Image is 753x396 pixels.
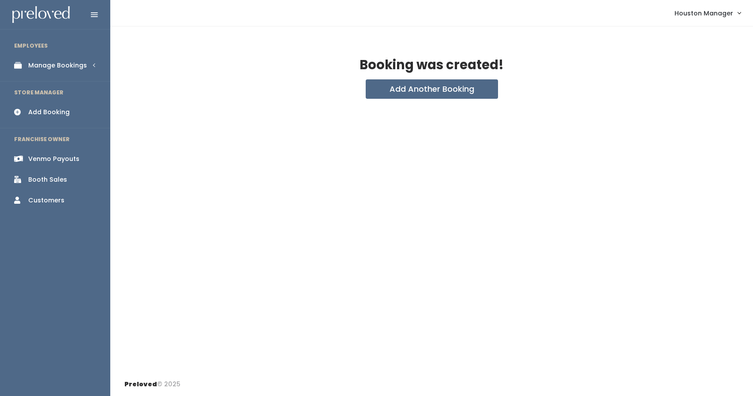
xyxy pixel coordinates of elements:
div: © 2025 [124,373,180,389]
h2: Booking was created! [360,58,504,72]
img: preloved logo [12,6,70,23]
div: Booth Sales [28,175,67,184]
span: Houston Manager [674,8,733,18]
div: Customers [28,196,64,205]
a: Houston Manager [666,4,749,22]
div: Manage Bookings [28,61,87,70]
button: Add Another Booking [366,79,498,99]
div: Add Booking [28,108,70,117]
div: Venmo Payouts [28,154,79,164]
span: Preloved [124,380,157,389]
